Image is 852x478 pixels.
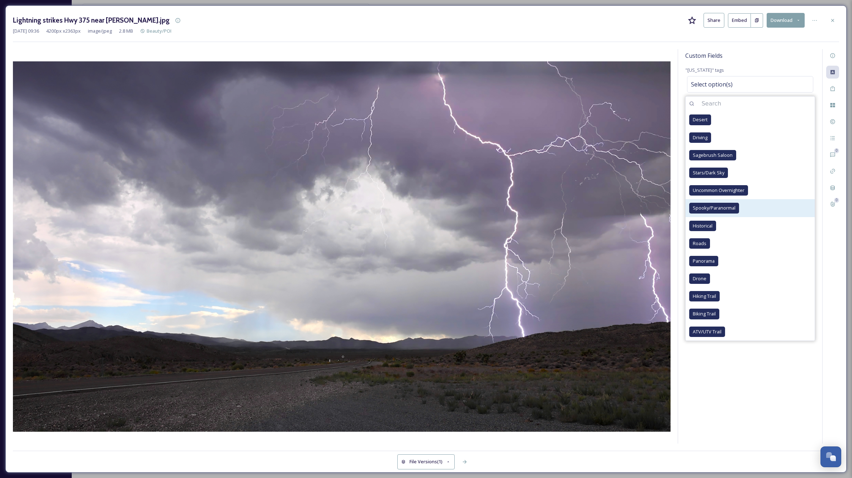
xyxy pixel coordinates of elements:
[693,222,713,229] span: Historical
[88,28,112,34] span: image/jpeg
[704,13,724,28] button: Share
[834,198,839,203] div: 0
[834,148,839,153] div: 0
[693,116,707,123] span: Desert
[728,13,751,28] button: Embed
[46,28,81,34] span: 4200 px x 2363 px
[119,28,133,34] span: 2.8 MB
[693,169,724,176] span: Stars/Dark Sky
[685,51,723,60] span: Custom Fields
[693,134,707,141] span: Driving
[13,28,39,34] span: [DATE] 09:36
[693,293,716,300] span: Hiking Trail
[685,67,724,73] span: "[US_STATE]" tags
[693,152,733,159] span: Sagebrush Saloon
[693,328,721,335] span: ATV/UTV Trail
[147,28,171,34] span: Beauty/POI
[13,61,671,432] img: Lightning%20strikes%20Hwy%20375%20near%20Rachel.jpg
[691,80,733,89] span: Select option(s)
[397,454,455,469] button: File Versions(1)
[693,275,706,282] span: Drone
[698,96,815,112] input: Search
[693,310,716,317] span: Biking Trail
[693,240,706,247] span: Roads
[767,13,805,28] button: Download
[820,446,841,467] button: Open Chat
[693,187,744,194] span: Uncommon Overnighter
[693,205,735,211] span: Spooky/Paranormal
[693,258,715,264] span: Panorama
[13,15,170,25] h3: Lightning strikes Hwy 375 near [PERSON_NAME].jpg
